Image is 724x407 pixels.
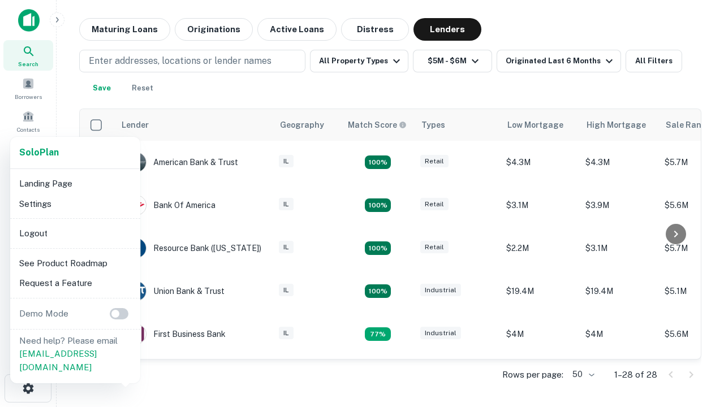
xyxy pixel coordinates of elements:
li: See Product Roadmap [15,253,136,274]
a: [EMAIL_ADDRESS][DOMAIN_NAME] [19,349,97,372]
strong: Solo Plan [19,147,59,158]
li: Settings [15,194,136,214]
iframe: Chat Widget [667,280,724,335]
li: Logout [15,223,136,244]
li: Landing Page [15,174,136,194]
a: SoloPlan [19,146,59,159]
li: Request a Feature [15,273,136,293]
p: Demo Mode [15,307,73,321]
p: Need help? Please email [19,334,131,374]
